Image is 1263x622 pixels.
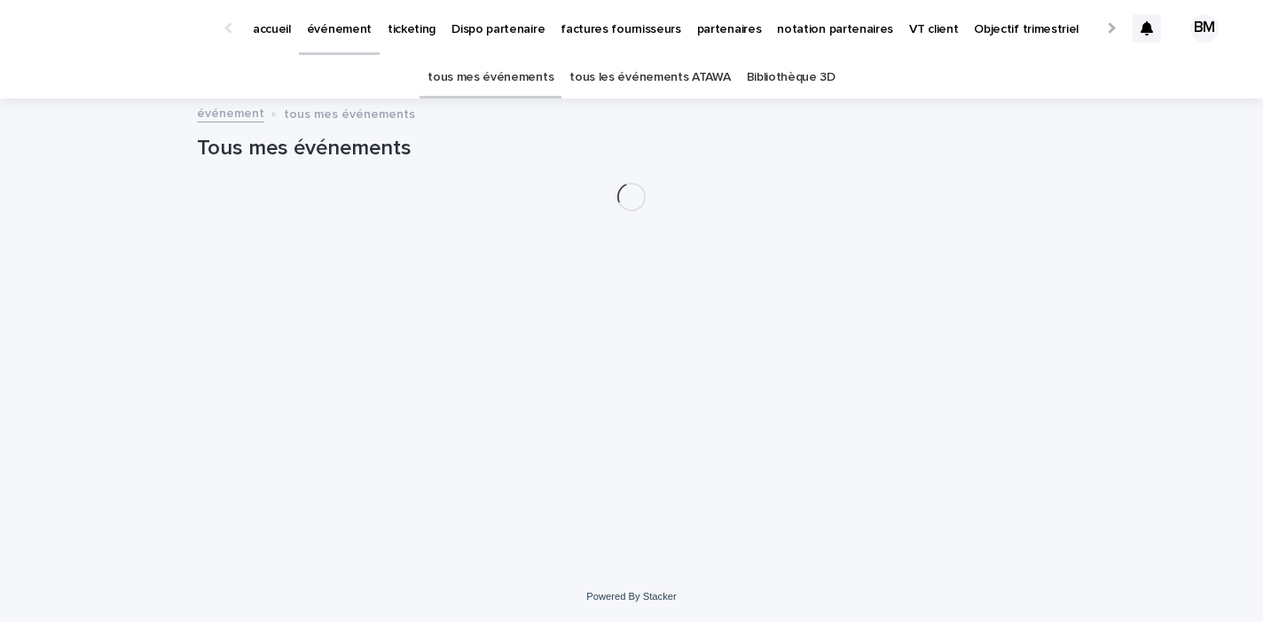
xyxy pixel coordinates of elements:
a: tous les événements ATAWA [569,57,730,98]
a: tous mes événements [428,57,553,98]
h1: Tous mes événements [197,136,1066,161]
p: tous mes événements [284,103,415,122]
a: Powered By Stacker [586,591,676,602]
a: Bibliothèque 3D [747,57,835,98]
a: événement [197,102,264,122]
img: Ls34BcGeRexTGTNfXpUC [35,11,208,46]
div: BM [1190,14,1219,43]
